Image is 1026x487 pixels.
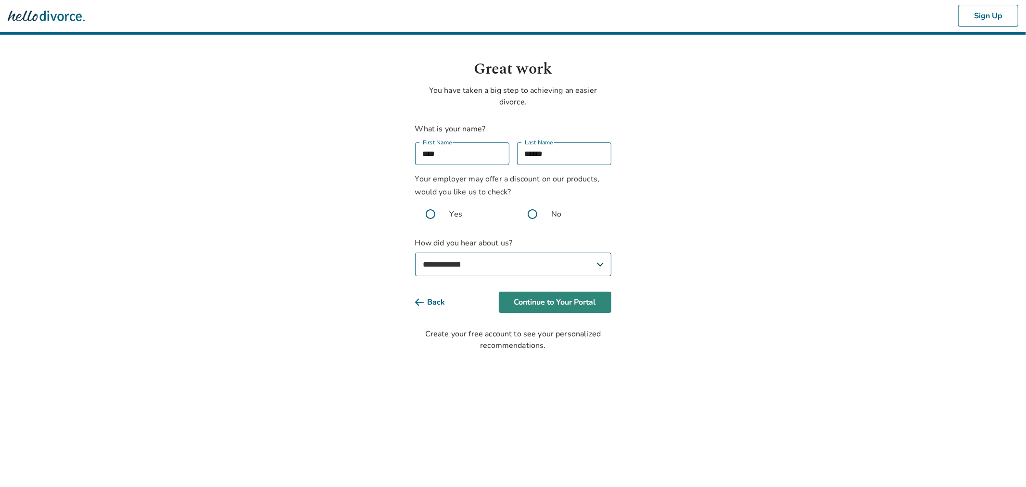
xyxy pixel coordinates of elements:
[415,328,611,351] div: Create your free account to see your personalized recommendations.
[958,5,1018,27] button: Sign Up
[552,208,562,220] span: No
[415,174,600,197] span: Your employer may offer a discount on our products, would you like us to check?
[423,138,452,148] label: First Name
[415,292,461,313] button: Back
[499,292,611,313] button: Continue to Your Portal
[415,85,611,108] p: You have taken a big step to achieving an easier divorce.
[415,253,611,276] select: How did you hear about us?
[525,138,554,148] label: Last Name
[450,208,462,220] span: Yes
[8,6,85,26] img: Hello Divorce Logo
[978,441,1026,487] iframe: Chat Widget
[415,124,486,134] label: What is your name?
[415,237,611,276] label: How did you hear about us?
[415,58,611,81] h1: Great work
